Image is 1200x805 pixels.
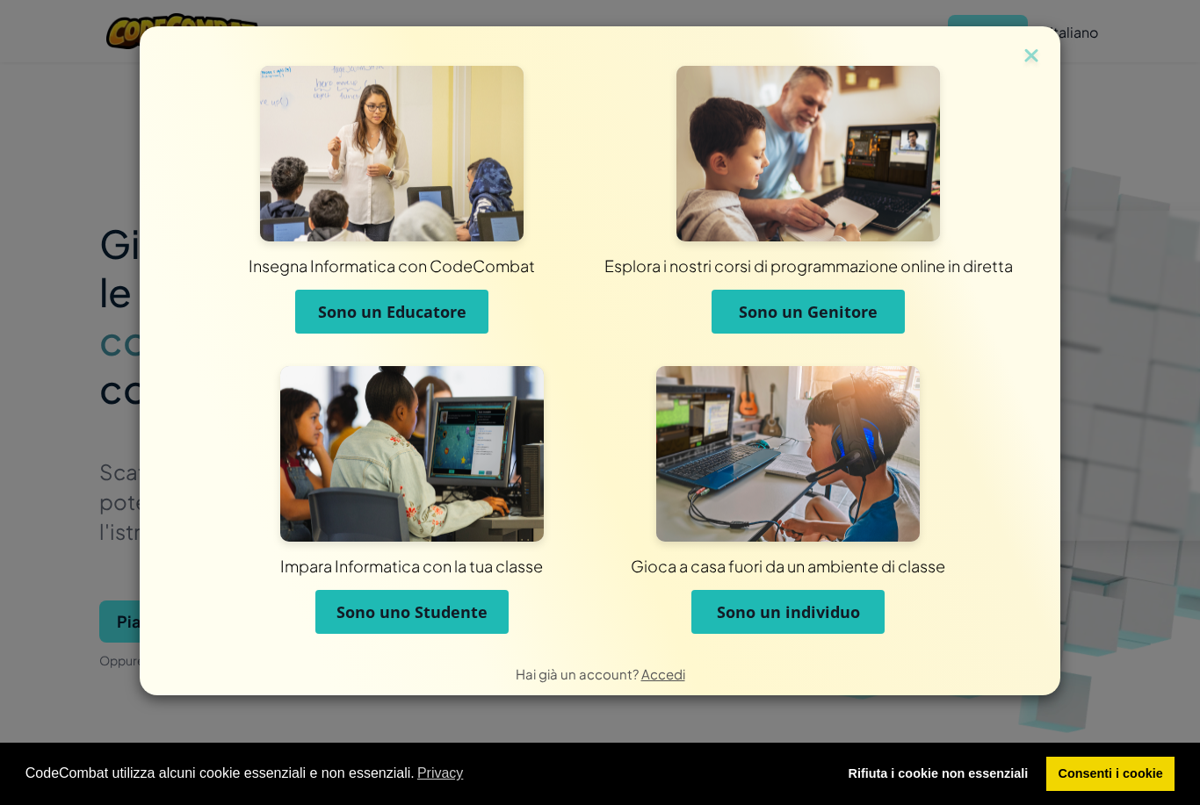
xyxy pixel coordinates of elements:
[516,665,641,682] span: Hai già un account?
[676,66,940,241] img: Per i genitori
[315,590,509,634] button: Sono uno Studente
[1020,44,1043,70] img: close icon
[295,290,488,334] button: Sono un Educatore
[336,601,488,622] span: Sono uno Studente
[25,760,822,787] span: CodeCombat utilizza alcuni cookie essenziali e non essenziali.
[656,366,920,542] img: Per Individui
[712,290,905,334] button: Sono un Genitore
[717,601,860,622] span: Sono un individuo
[641,665,685,682] a: Accedi
[836,757,1040,792] a: deny cookies
[260,66,524,241] img: Per gli insegnanti
[691,590,885,634] button: Sono un individuo
[1046,757,1175,792] a: allow cookies
[280,366,544,542] img: Per Studenti
[415,760,466,787] a: learn more about cookies
[739,301,878,322] span: Sono un Genitore
[318,301,466,322] span: Sono un Educatore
